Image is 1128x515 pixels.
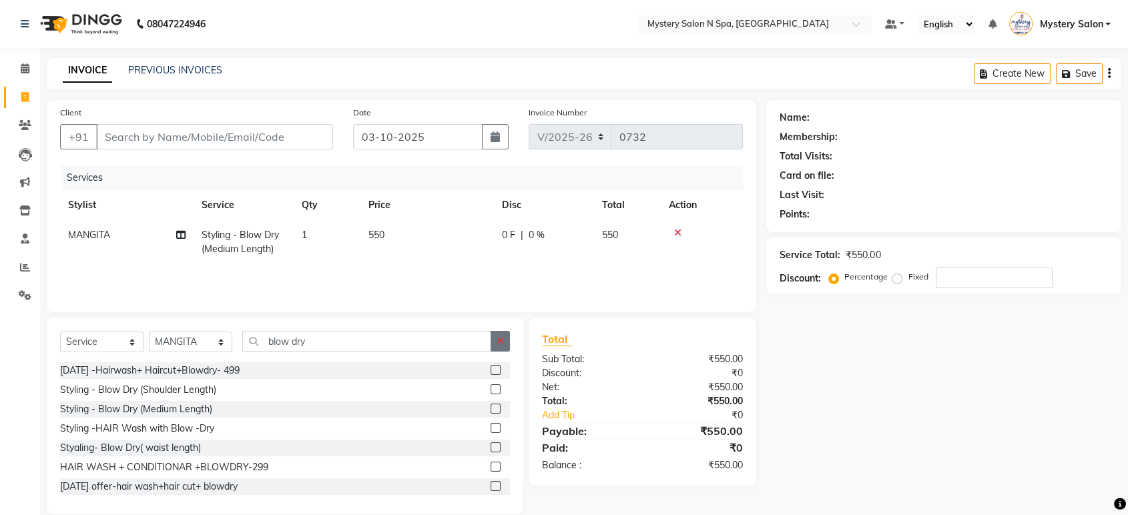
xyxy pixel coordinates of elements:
div: ₹550.00 [643,394,754,408]
span: 0 F [502,228,515,242]
div: Paid: [532,440,643,456]
span: 550 [602,229,618,241]
div: ₹550.00 [643,352,754,366]
div: ₹0 [661,408,753,422]
div: ₹550.00 [643,458,754,472]
label: Client [60,107,81,119]
div: Payable: [532,423,643,439]
span: MANGITA [68,229,110,241]
b: 08047224946 [147,5,206,43]
input: Search or Scan [242,331,491,352]
button: Create New [974,63,1051,84]
a: PREVIOUS INVOICES [128,64,222,76]
label: Invoice Number [529,107,587,119]
div: ₹0 [643,366,754,380]
span: 1 [302,229,307,241]
th: Price [360,190,494,220]
button: +91 [60,124,97,149]
div: [DATE] offer-hair wash+hair cut+ blowdry [60,480,238,494]
div: Points: [780,207,810,221]
span: 0 % [529,228,545,242]
span: | [521,228,523,242]
div: HAIR WASH + CONDITIONAR +BLOWDRY-299 [60,460,268,474]
label: Percentage [844,271,887,283]
th: Total [594,190,661,220]
div: Last Visit: [780,188,824,202]
span: Total [542,332,573,346]
div: ₹0 [643,440,754,456]
div: Sub Total: [532,352,643,366]
div: Styaling- Blow Dry( waist length) [60,441,201,455]
img: logo [34,5,125,43]
th: Service [194,190,294,220]
label: Fixed [908,271,928,283]
div: Discount: [780,272,821,286]
div: Card on file: [780,169,834,183]
th: Disc [494,190,594,220]
div: Styling - Blow Dry (Medium Length) [60,402,212,416]
div: Net: [532,380,643,394]
th: Qty [294,190,360,220]
div: Total: [532,394,643,408]
div: Balance : [532,458,643,472]
input: Search by Name/Mobile/Email/Code [96,124,333,149]
div: Styling -HAIR Wash with Blow -Dry [60,422,214,436]
div: Name: [780,111,810,125]
div: Styling - Blow Dry (Shoulder Length) [60,383,216,397]
div: Services [61,165,753,190]
a: Add Tip [532,408,661,422]
div: Service Total: [780,248,840,262]
button: Save [1056,63,1103,84]
span: Mystery Salon [1039,17,1103,31]
div: ₹550.00 [643,380,754,394]
a: INVOICE [63,59,112,83]
span: Styling - Blow Dry (Medium Length) [202,229,279,255]
div: [DATE] -Hairwash+ Haircut+Blowdry- 499 [60,364,240,378]
div: Discount: [532,366,643,380]
div: Total Visits: [780,149,832,163]
div: ₹550.00 [846,248,880,262]
div: ₹550.00 [643,423,754,439]
th: Action [661,190,743,220]
span: 550 [368,229,384,241]
div: Membership: [780,130,838,144]
img: Mystery Salon [1009,12,1033,35]
label: Date [353,107,371,119]
th: Stylist [60,190,194,220]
